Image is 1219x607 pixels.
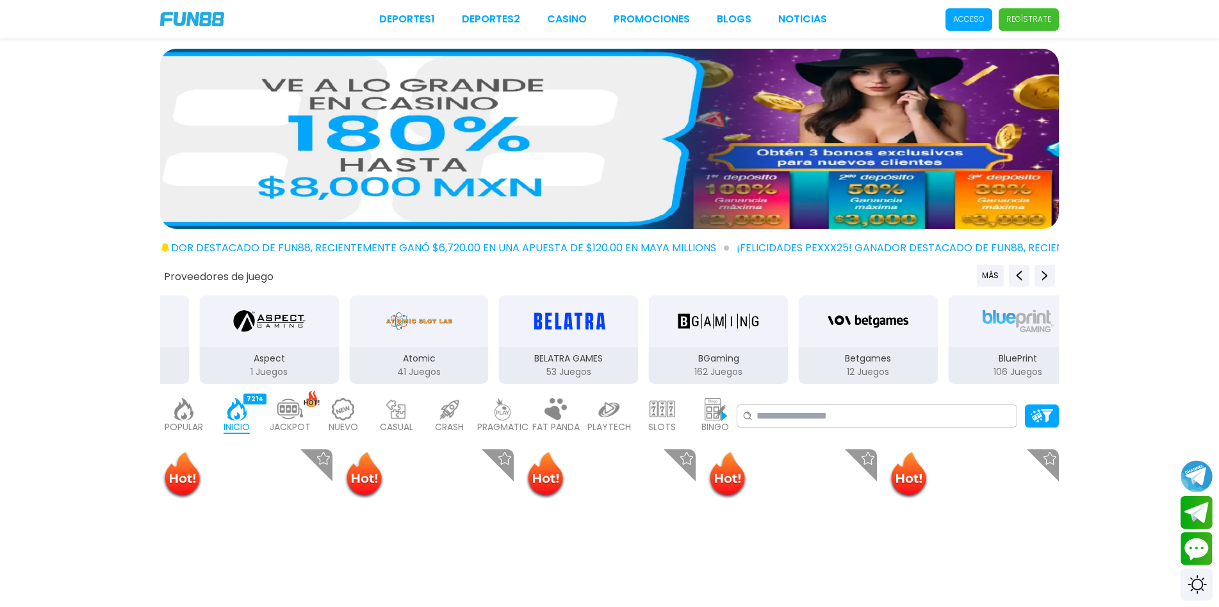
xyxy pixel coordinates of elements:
img: Hot [707,451,748,501]
a: BLOGS [717,12,751,27]
p: 53 Juegos [499,365,639,379]
img: hot [304,390,320,408]
a: CASINO [547,12,587,27]
p: PRAGMATIC [477,420,528,434]
p: 12 Juegos [799,365,938,379]
button: Join telegram channel [1181,460,1213,493]
img: jackpot_light.webp [277,398,303,420]
p: PLAYTECH [587,420,631,434]
p: 70 Juegos [49,365,189,379]
p: FAT PANDA [532,420,580,434]
button: BGaming [644,294,794,385]
a: Deportes2 [462,12,520,27]
img: popular_light.webp [171,398,197,420]
img: Aspect [233,303,305,339]
img: new_light.webp [331,398,356,420]
p: POPULAR [165,420,203,434]
p: 162 Juegos [649,365,789,379]
img: Atomic [383,303,455,339]
button: Previous providers [977,265,1004,287]
div: Switch theme [1181,569,1213,601]
p: NUEVO [329,420,358,434]
img: BGaming [678,303,758,339]
p: BGaming [649,352,789,365]
p: Acceso [953,13,985,25]
img: crash_light.webp [437,398,462,420]
img: Hot [525,451,566,501]
button: Contact customer service [1181,532,1213,565]
p: 1 Juegos [199,365,339,379]
img: Company Logo [160,12,224,26]
p: Atomic [349,352,489,365]
img: home_active.webp [224,398,250,420]
a: Deportes1 [379,12,435,27]
button: Proveedores de juego [164,270,274,283]
p: SLOTS [648,420,676,434]
img: playtech_light.webp [596,398,622,420]
button: BELATRA GAMES [494,294,644,385]
button: Next providers [1035,265,1055,287]
button: Atomic [344,294,494,385]
p: CRASH [435,420,464,434]
p: BELATRA GAMES [499,352,639,365]
span: ¡FELICIDADES pexxx25! GANADOR DESTACADO DE FUN88, RECIENTEMENTE GANÓ $6,720.00 EN UNA APUESTA DE ... [24,240,729,256]
button: Aspect [194,294,344,385]
img: BELATRA GAMES [528,303,609,339]
img: Hot [888,451,929,501]
img: Platform Filter [1031,409,1053,422]
img: Hot [161,451,203,501]
div: 7214 [243,394,266,404]
p: Regístrate [1006,13,1051,25]
button: Join telegram [1181,496,1213,529]
img: Hot [343,451,385,501]
img: Betgames [828,303,908,339]
img: casual_light.webp [384,398,409,420]
img: BluePrint [978,303,1058,339]
p: JACKPOT [270,420,311,434]
p: 41 Juegos [349,365,489,379]
img: fat_panda_light.webp [543,398,569,420]
img: Casino Inicio Bonos 100% [160,49,1059,229]
a: Promociones [614,12,690,27]
p: BINGO [701,420,729,434]
p: 106 Juegos [948,365,1088,379]
p: Aspect [199,352,339,365]
p: INICIO [224,420,250,434]
p: Betgames [799,352,938,365]
p: 3Oaks [49,352,189,365]
img: slots_light.webp [650,398,675,420]
button: Previous providers [1009,265,1029,287]
p: BluePrint [948,352,1088,365]
img: pragmatic_light.webp [490,398,516,420]
p: CASUAL [380,420,413,434]
a: NOTICIAS [778,12,827,27]
button: BluePrint [943,294,1093,385]
img: bingo_light.webp [703,398,728,420]
button: Betgames [794,294,944,385]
